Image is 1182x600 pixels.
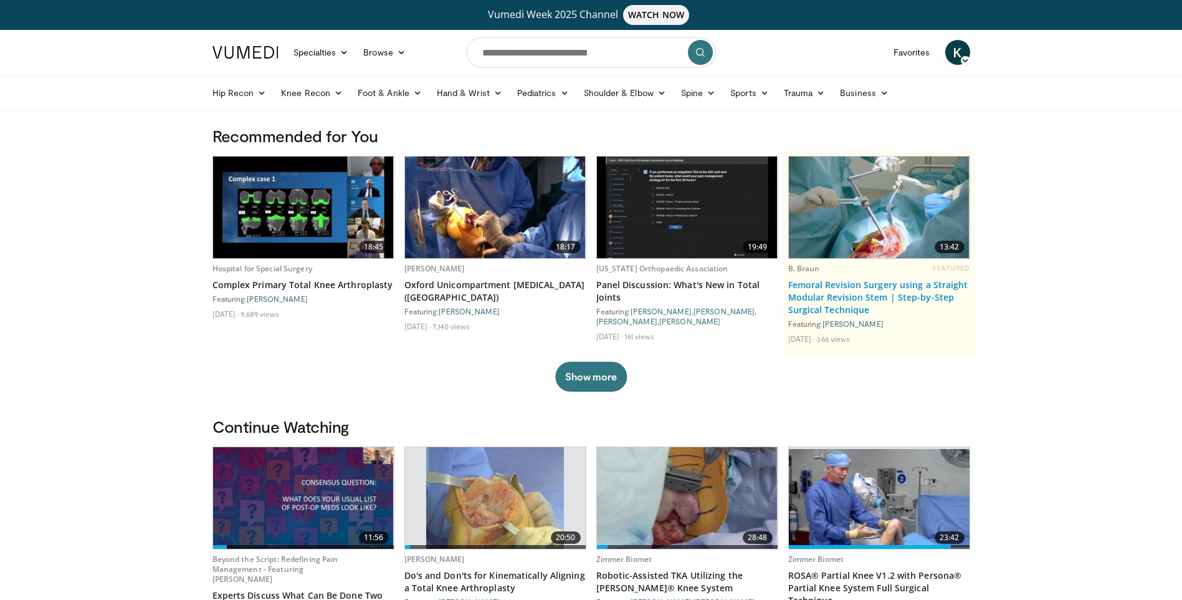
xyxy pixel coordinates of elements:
a: [PERSON_NAME] [822,319,884,328]
img: VuMedi Logo [212,46,279,59]
a: 19:49 [597,157,778,258]
div: Featuring: , , , [596,306,778,326]
a: B. Braun [788,263,820,274]
a: 13:42 [789,157,970,258]
li: 7,140 views [432,321,470,331]
input: Search topics, interventions [467,37,716,67]
a: [PERSON_NAME] [247,294,308,303]
h3: Recommended for You [212,126,970,146]
a: [PERSON_NAME] [439,307,500,316]
a: Hospital for Special Surgery [212,263,312,274]
li: [DATE] [404,321,431,331]
span: 23:42 [935,531,965,544]
div: Featuring: [212,294,394,304]
a: Panel Discussion: What's New in Total Joints [596,279,778,304]
a: [PERSON_NAME] [404,554,465,564]
button: Show more [555,362,627,392]
a: Complex Primary Total Knee Arthroplasty [212,279,394,291]
img: e6f05148-0552-4775-ab59-e5595e859885.620x360_q85_upscale.jpg [405,157,586,258]
a: 20:50 [405,447,586,549]
a: Business [832,80,896,105]
a: Femoral Revision Surgery using a Straight Modular Revision Stem | Step-by-Step Surgical Technique [788,279,970,316]
a: Do's and Don'ts for Kinematically Aligning a Total Knee Arthroplasty [404,569,586,594]
a: 18:17 [405,157,586,258]
span: 20:50 [551,531,581,544]
a: Spine [674,80,723,105]
span: FEATURED [933,264,970,273]
a: [PERSON_NAME] [659,317,720,326]
a: Favorites [886,40,938,65]
span: 28:48 [743,531,773,544]
img: 99b1778f-d2b2-419a-8659-7269f4b428ba.620x360_q85_upscale.jpg [789,449,970,547]
a: Foot & Ankle [350,80,429,105]
li: 366 views [816,334,850,344]
a: 11:56 [213,447,394,549]
span: 18:17 [551,241,581,253]
div: Featuring: [404,306,586,316]
li: 9,689 views [241,309,279,319]
a: 18:45 [213,157,394,258]
a: Trauma [776,80,833,105]
a: [PERSON_NAME] [631,307,692,316]
img: 8628d054-67c0-4db7-8e0b-9013710d5e10.620x360_q85_upscale.jpg [597,447,778,549]
span: 19:49 [743,241,773,253]
a: Pediatrics [510,80,576,105]
a: Specialties [286,40,356,65]
img: 4275ad52-8fa6-4779-9598-00e5d5b95857.620x360_q85_upscale.jpg [789,157,970,258]
a: [US_STATE] Orthopaedic Association [596,263,728,274]
a: 23:42 [789,447,970,549]
a: 28:48 [597,447,778,549]
a: K [945,40,970,65]
div: Featuring: [788,319,970,329]
img: e4f1a5b7-268b-4559-afc9-fa94e76e0451.620x360_q85_upscale.jpg [213,157,394,258]
h3: Continue Watching [212,417,970,437]
li: [DATE] [212,309,239,319]
a: Zimmer Biomet [788,554,844,564]
a: [PERSON_NAME] [596,317,657,326]
a: Knee Recon [274,80,350,105]
a: Vumedi Week 2025 ChannelWATCH NOW [214,5,968,25]
span: 18:45 [359,241,389,253]
a: Browse [356,40,413,65]
span: 11:56 [359,531,389,544]
a: Shoulder & Elbow [576,80,674,105]
a: Beyond the Script: Redefining Pain Management - Featuring [PERSON_NAME] [212,554,338,584]
li: 161 views [624,331,654,341]
a: [PERSON_NAME] [693,307,755,316]
img: 49d4f215-0744-4db7-b01f-ed379663ce3b.620x360_q85_upscale.jpg [213,447,394,549]
img: howell_knee_1.png.620x360_q85_upscale.jpg [426,447,564,549]
a: Robotic-Assisted TKA Utilizing the [PERSON_NAME]® Knee System [596,569,778,594]
span: 13:42 [935,241,965,253]
a: Hand & Wrist [429,80,510,105]
img: ccc24972-9600-4baa-a65e-588250812ded.620x360_q85_upscale.jpg [597,157,778,258]
a: [PERSON_NAME] [404,263,465,274]
a: Oxford Unicompartment [MEDICAL_DATA] ([GEOGRAPHIC_DATA]) [404,279,586,304]
a: Zimmer Biomet [596,554,652,564]
a: Hip Recon [205,80,274,105]
li: [DATE] [596,331,623,341]
li: [DATE] [788,334,815,344]
span: WATCH NOW [623,5,689,25]
a: Sports [723,80,776,105]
